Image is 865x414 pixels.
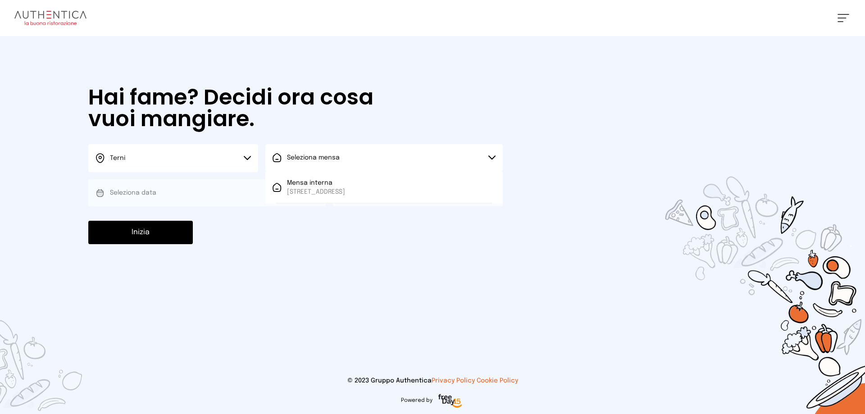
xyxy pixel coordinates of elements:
span: Powered by [401,397,432,404]
a: Cookie Policy [477,378,518,384]
span: [STREET_ADDRESS] [287,187,345,196]
span: Seleziona mensa [287,155,340,161]
span: Mensa interna [287,178,345,187]
button: Seleziona data [88,179,326,206]
button: Seleziona mensa [265,144,503,171]
button: Inizia [88,221,193,244]
img: logo-freeday.3e08031.png [436,392,464,410]
span: Seleziona data [110,190,156,196]
a: Privacy Policy [432,378,475,384]
p: © 2023 Gruppo Authentica [14,376,851,385]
